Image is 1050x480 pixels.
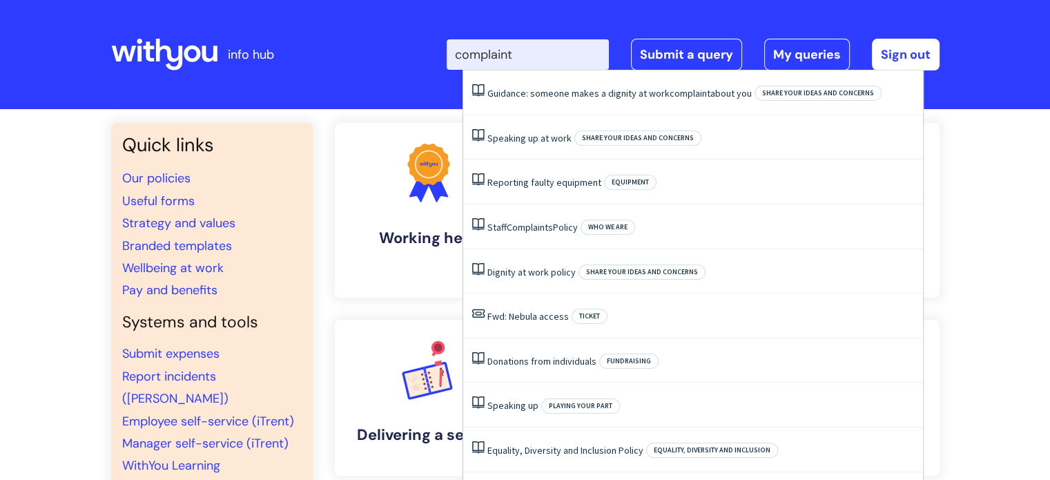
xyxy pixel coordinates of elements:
[507,221,553,233] span: Complaints
[487,266,576,278] a: Dignity at work policy
[487,399,538,412] a: Speaking up
[122,260,224,276] a: Wellbeing at work
[755,86,882,101] span: Share your ideas and concerns
[631,39,742,70] a: Submit a query
[335,320,523,476] a: Delivering a service
[346,229,512,247] h4: Working here
[122,238,232,254] a: Branded templates
[447,39,609,70] input: Search
[228,44,274,66] p: info hub
[122,282,217,298] a: Pay and benefits
[122,345,220,362] a: Submit expenses
[122,313,302,332] h4: Systems and tools
[872,39,940,70] a: Sign out
[122,368,229,407] a: Report incidents ([PERSON_NAME])
[581,220,635,235] span: Who we are
[487,310,569,323] a: Fwd: Nebula access
[122,215,235,231] a: Strategy and values
[122,170,191,186] a: Our policies
[487,132,572,144] a: Speaking up at work
[122,457,220,474] a: WithYou Learning
[487,444,643,457] a: Equality, Diversity and Inclusion Policy
[541,399,620,414] span: Playing your part
[604,175,657,190] span: Equipment
[572,309,607,324] span: Ticket
[487,87,752,99] a: Guidance: someone makes a dignity at workcomplaintabout you
[579,265,706,280] span: Share your ideas and concerns
[646,443,778,458] span: Equality, Diversity and Inclusion
[764,39,850,70] a: My queries
[122,134,302,156] h3: Quick links
[599,354,659,369] span: Fundraising
[122,435,289,452] a: Manager self-service (iTrent)
[487,176,601,189] a: Reporting faulty equipment
[487,221,578,233] a: StaffComplaintsPolicy
[447,39,940,70] div: | -
[346,426,512,444] h4: Delivering a service
[122,193,195,209] a: Useful forms
[670,87,710,99] span: complaint
[122,413,294,430] a: Employee self-service (iTrent)
[574,131,701,146] span: Share your ideas and concerns
[487,355,596,367] a: Donations from individuals
[335,123,523,298] a: Working here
